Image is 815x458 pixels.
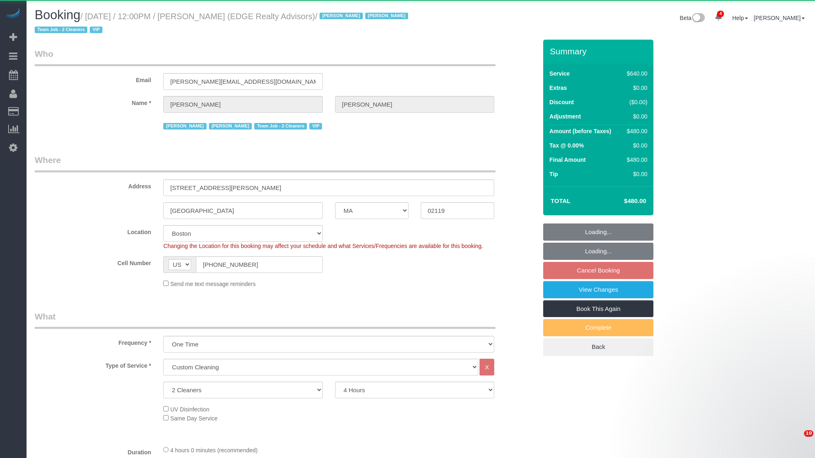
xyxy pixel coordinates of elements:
[754,15,805,21] a: [PERSON_NAME]
[624,98,647,106] div: ($0.00)
[600,198,646,205] h4: $480.00
[209,123,252,130] span: [PERSON_NAME]
[549,141,584,150] label: Tax @ 0.00%
[550,47,649,56] h3: Summary
[624,156,647,164] div: $480.00
[170,281,255,287] span: Send me text message reminders
[29,445,157,456] label: Duration
[163,202,322,219] input: City
[35,8,80,22] span: Booking
[549,170,558,178] label: Tip
[551,197,571,204] strong: Total
[804,430,813,437] span: 10
[624,112,647,121] div: $0.00
[624,69,647,78] div: $640.00
[29,179,157,190] label: Address
[691,13,705,24] img: New interface
[163,96,322,113] input: First Name
[711,8,726,26] a: 4
[29,96,157,107] label: Name *
[320,13,362,19] span: [PERSON_NAME]
[549,84,567,92] label: Extras
[35,27,87,33] span: Team Job - 2 Cleaners
[717,11,724,17] span: 4
[549,156,586,164] label: Final Amount
[624,141,647,150] div: $0.00
[787,430,807,450] iframe: Intercom live chat
[543,338,653,355] a: Back
[549,127,611,135] label: Amount (before Taxes)
[29,225,157,236] label: Location
[90,27,102,33] span: VIP
[170,447,258,454] span: 4 hours 0 minutes (recommended)
[365,13,408,19] span: [PERSON_NAME]
[29,73,157,84] label: Email
[163,73,322,90] input: Email
[29,256,157,267] label: Cell Number
[254,123,307,130] span: Team Job - 2 Cleaners
[35,48,495,66] legend: Who
[35,311,495,329] legend: What
[170,406,209,413] span: UV Disinfection
[335,96,494,113] input: Last Name
[421,202,494,219] input: Zip Code
[549,112,581,121] label: Adjustment
[5,8,21,20] img: Automaid Logo
[624,84,647,92] div: $0.00
[35,12,411,35] small: / [DATE] / 12:00PM / [PERSON_NAME] (EDGE Realty Advisors)
[309,123,322,130] span: VIP
[29,359,157,370] label: Type of Service *
[163,123,206,130] span: [PERSON_NAME]
[543,300,653,317] a: Book This Again
[549,98,574,106] label: Discount
[624,170,647,178] div: $0.00
[170,415,218,422] span: Same Day Service
[196,256,322,273] input: Cell Number
[549,69,570,78] label: Service
[163,243,483,249] span: Changing the Location for this booking may affect your schedule and what Services/Frequencies are...
[29,336,157,347] label: Frequency *
[624,127,647,135] div: $480.00
[35,154,495,172] legend: Where
[732,15,748,21] a: Help
[680,15,705,21] a: Beta
[543,281,653,298] a: View Changes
